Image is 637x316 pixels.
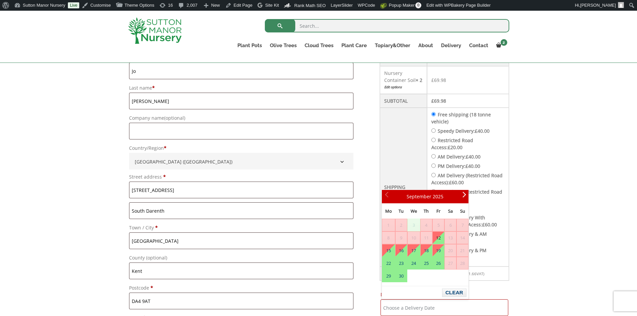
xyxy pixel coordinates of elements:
[482,221,497,228] bdi: 60.00
[457,232,468,244] span: 14
[457,191,468,202] a: Next
[415,2,421,8] span: 0
[396,219,407,231] span: 2
[408,219,420,231] span: 3
[395,257,407,270] td: Available Deliveries60
[475,128,477,134] span: £
[129,253,354,262] label: County
[128,17,182,44] img: logo
[442,289,466,297] button: Clear
[433,244,444,256] a: 19
[438,153,481,160] label: AM Delivery:
[68,2,79,8] a: Live
[492,41,509,50] a: 2
[411,208,417,214] span: Wednesday
[294,3,326,8] span: Rank Math SEO
[265,3,279,8] span: Site Kit
[129,182,354,198] input: House number and street name
[385,208,392,214] span: Monday
[407,193,431,200] span: September
[465,163,468,169] span: £
[431,111,491,125] label: Free shipping (18 tonne vehicle)
[382,257,395,269] a: 22
[465,163,480,169] bdi: 40.00
[420,257,432,270] td: Available Deliveries60
[466,153,468,160] span: £
[396,232,407,244] span: 9
[382,232,395,244] span: 8
[448,208,453,214] span: Saturday
[301,41,337,50] a: Cloud Trees
[408,257,420,269] a: 24
[420,244,432,257] td: Available Deliveries59
[448,144,462,150] bdi: 20.00
[129,172,354,182] label: Street address
[438,128,490,134] label: Speedy Delivery:
[424,208,429,214] span: Thursday
[396,244,407,256] a: 16
[421,219,432,231] span: 4
[129,83,354,93] label: Last name
[382,219,395,231] span: 1
[466,153,481,160] bdi: 40.00
[371,41,414,50] a: Topiary&Other
[407,219,420,231] td: Cut-off time over
[433,219,444,231] span: 5
[382,257,395,270] td: Available Deliveries60
[265,19,509,32] input: Search...
[457,257,468,269] span: 28
[396,270,407,282] a: 30
[431,172,503,186] label: AM Delivery (Restricted Road Access):
[432,231,444,244] td: Available Deliveries56
[408,232,420,244] span: 10
[233,41,266,50] a: Plant Pots
[448,144,450,150] span: £
[380,66,427,94] td: Nursery Container Soil
[396,257,407,269] a: 23
[129,113,354,123] label: Company name
[380,94,427,108] th: Subtotal
[382,244,395,257] td: Available Deliveries58
[432,244,444,257] td: Available Deliveries58
[421,244,432,256] a: 18
[449,179,464,186] bdi: 60.00
[464,271,476,276] span: 11.66
[381,299,508,316] input: Choose a Delivery Date
[433,257,444,269] a: 26
[132,156,350,167] span: United Kingdom (UK)
[431,77,446,83] bdi: 69.98
[385,194,390,199] span: Prev
[382,270,395,282] a: 29
[433,232,444,244] a: 12
[438,163,480,169] label: PM Delivery:
[432,257,444,270] td: Available Deliveries60
[407,244,420,257] td: Available Deliveries59
[580,3,616,8] span: [PERSON_NAME]
[482,221,485,228] span: £
[382,244,395,256] a: 15
[416,77,422,83] strong: × 2
[129,153,354,170] span: Country/Region
[457,244,468,256] span: 21
[433,193,443,200] span: 2025
[436,208,440,214] span: Friday
[445,244,456,256] span: 20
[146,254,167,261] span: (optional)
[164,115,185,121] span: (optional)
[431,98,446,104] bdi: 69.98
[431,189,502,202] label: PM Delivery (Restricted Road Access):
[129,143,354,153] label: Country/Region
[501,39,507,46] span: 2
[431,98,434,104] span: £
[395,270,407,282] td: Available Deliveries60
[407,257,420,270] td: Available Deliveries60
[449,179,452,186] span: £
[380,108,427,267] th: Shipping
[380,267,427,281] th: Total
[460,194,465,199] span: Next
[445,232,456,244] span: 13
[408,244,420,256] a: 17
[129,202,354,219] input: Apartment, suite, unit, etc. (optional)
[465,41,492,50] a: Contact
[445,219,456,231] span: 6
